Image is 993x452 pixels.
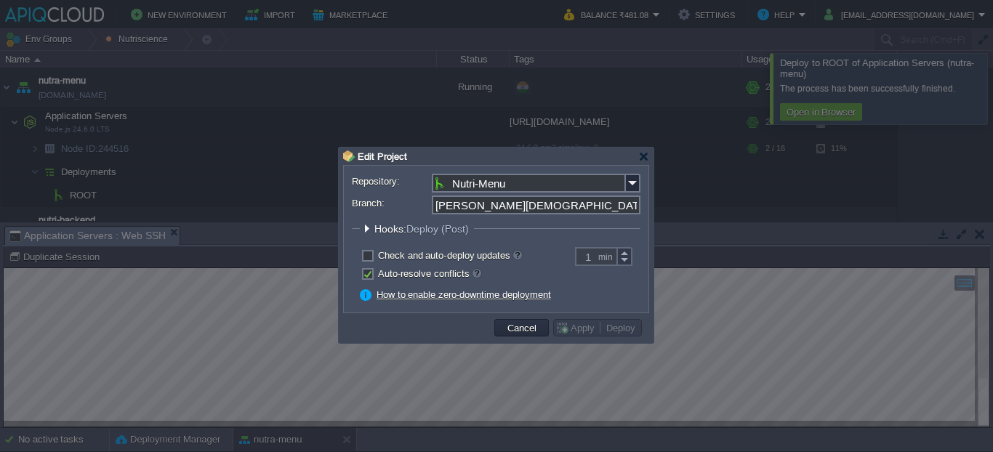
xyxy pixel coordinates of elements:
label: Auto-resolve conflicts [378,268,481,279]
span: Deploy (Post) [406,223,469,235]
button: Cancel [503,321,541,334]
button: Apply [555,321,599,334]
label: Repository: [352,174,430,189]
span: Edit Project [358,151,407,162]
label: Branch: [352,195,430,211]
a: How to enable zero-downtime deployment [377,289,551,300]
label: Check and auto-deploy updates [378,250,522,261]
div: min [598,248,616,265]
button: Deploy [602,321,640,334]
span: Hooks: [374,223,473,235]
